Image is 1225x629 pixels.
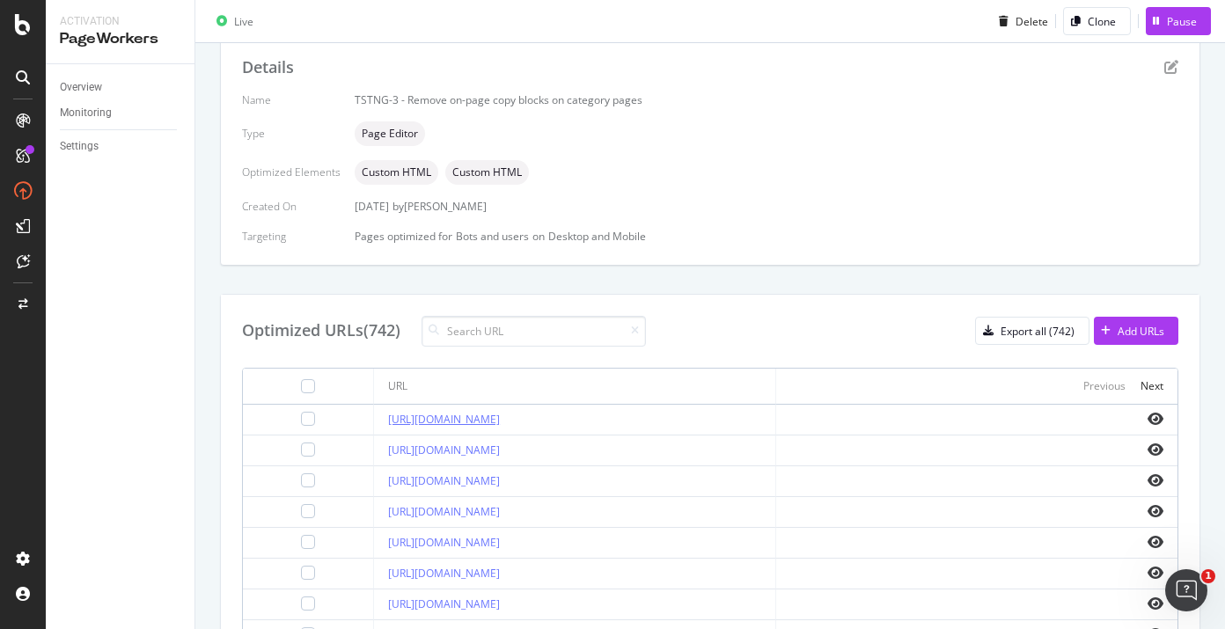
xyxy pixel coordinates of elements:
button: Pause [1146,7,1211,35]
button: Delete [992,7,1048,35]
i: eye [1148,566,1163,580]
div: neutral label [355,160,438,185]
div: TSTNG-3 - Remove on-page copy blocks on category pages [355,92,1178,107]
i: eye [1148,442,1163,457]
div: Type [242,126,341,141]
i: eye [1148,596,1163,611]
div: Export all (742) [1001,324,1075,339]
button: Next [1141,376,1163,397]
a: Overview [60,78,182,97]
a: [URL][DOMAIN_NAME] [388,473,500,488]
div: Bots and users [456,229,529,244]
div: Pages optimized for on [355,229,1178,244]
a: [URL][DOMAIN_NAME] [388,412,500,427]
div: PageWorkers [60,29,180,49]
div: Pause [1167,13,1197,28]
div: Add URLs [1118,324,1164,339]
button: Export all (742) [975,317,1089,345]
div: Targeting [242,229,341,244]
div: neutral label [445,160,529,185]
button: Add URLs [1094,317,1178,345]
div: neutral label [355,121,425,146]
div: [DATE] [355,199,1178,214]
button: Previous [1083,376,1126,397]
a: Settings [60,137,182,156]
i: eye [1148,504,1163,518]
a: [URL][DOMAIN_NAME] [388,442,500,457]
span: Page Editor [362,128,418,139]
div: Clone [1088,13,1116,28]
span: Custom HTML [452,167,522,178]
i: eye [1148,412,1163,426]
div: Desktop and Mobile [548,229,646,244]
i: eye [1148,535,1163,549]
a: [URL][DOMAIN_NAME] [388,535,500,550]
div: Delete [1016,13,1048,28]
input: Search URL [422,316,646,347]
span: Custom HTML [362,167,431,178]
div: Optimized Elements [242,165,341,179]
div: by [PERSON_NAME] [392,199,487,214]
span: 1 [1201,569,1215,583]
div: Name [242,92,341,107]
iframe: Intercom live chat [1165,569,1207,611]
a: [URL][DOMAIN_NAME] [388,596,500,611]
div: URL [388,378,407,394]
div: Activation [60,14,180,29]
div: pen-to-square [1164,60,1178,74]
a: [URL][DOMAIN_NAME] [388,504,500,519]
div: Monitoring [60,104,112,122]
div: Overview [60,78,102,97]
div: Optimized URLs (742) [242,319,400,342]
i: eye [1148,473,1163,487]
button: Clone [1063,7,1131,35]
div: Previous [1083,378,1126,393]
div: Live [234,13,253,28]
a: [URL][DOMAIN_NAME] [388,566,500,581]
div: Next [1141,378,1163,393]
a: Monitoring [60,104,182,122]
div: Settings [60,137,99,156]
div: Details [242,56,294,79]
div: Created On [242,199,341,214]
